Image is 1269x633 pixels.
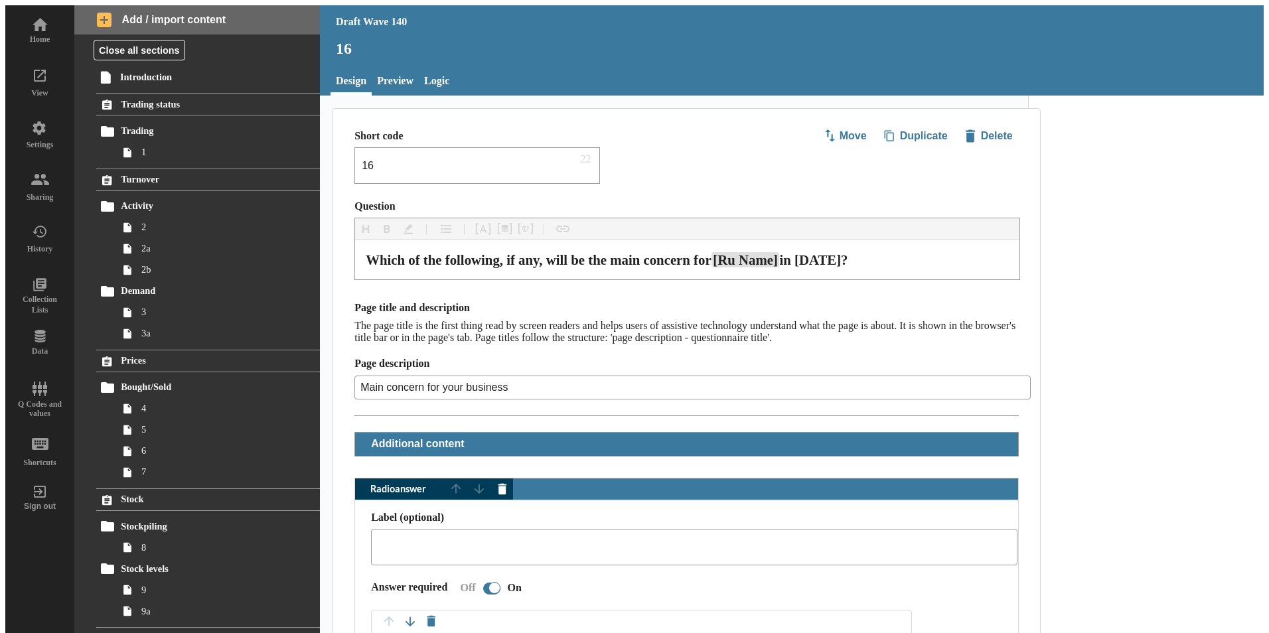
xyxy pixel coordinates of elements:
[17,295,63,315] div: Collection Lists
[360,433,467,456] button: Additional content
[336,38,1248,59] h1: 16
[5,474,74,526] button: Sign out
[141,466,293,478] span: 7
[102,516,320,558] li: Stockpiling8
[141,264,293,275] span: 2b
[960,125,1018,147] span: Delete
[331,70,372,96] a: Design
[17,458,63,468] div: Shortcuts
[117,259,329,281] a: 2b
[102,377,320,483] li: Bought/Sold4567
[17,88,63,99] div: View
[117,537,329,558] a: 8
[117,462,329,483] a: 7
[5,109,74,161] a: Settings
[96,169,320,191] a: Turnover
[96,350,320,372] a: Prices
[450,582,481,594] div: Off
[354,200,1019,214] label: Question
[371,581,447,595] label: Answer required
[117,419,329,441] a: 5
[121,285,281,297] span: Demand
[102,558,320,622] li: Stock levels99a
[141,606,293,617] span: 9a
[121,174,281,185] span: Turnover
[336,16,407,28] div: Draft Wave 140
[117,600,329,622] a: 9a
[141,585,293,596] span: 9
[366,251,1009,269] div: Question
[117,302,329,323] a: 3
[102,121,320,163] li: Trading1
[120,72,289,83] span: Introduction
[74,169,320,344] li: TurnoverActivity22a2bDemand33a
[17,399,63,419] div: Q Codes and values
[121,494,281,505] span: Stock
[121,355,281,366] span: Prices
[141,445,293,457] span: 6
[117,323,329,344] a: 3a
[121,563,281,575] span: Stock levels
[74,5,320,35] button: Add / import content
[121,382,281,393] span: Bought/Sold
[354,129,686,143] label: Short code
[419,70,455,96] a: Logic
[354,357,1019,371] label: Page description
[97,13,298,27] span: Add / import content
[492,478,513,500] button: Delete answer
[141,542,293,553] span: 8
[74,488,320,622] li: StockStockpiling8Stock levels99a
[96,488,320,511] a: Stock
[366,252,711,267] span: Which of the following, if any, will be the main concern for
[5,370,74,421] a: Q Codes and values
[17,192,63,203] div: Sharing
[818,125,872,147] span: Move
[502,582,532,594] div: On
[141,307,293,318] span: 3
[879,125,953,147] span: Duplicate
[141,424,293,435] span: 5
[354,320,1019,344] div: The page title is the first thing read by screen readers and helps users of assistive technology ...
[121,521,281,532] span: Stockpiling
[141,328,293,339] span: 3a
[372,70,419,96] a: Preview
[17,140,63,151] div: Settings
[959,125,1019,147] button: Delete
[117,217,329,238] a: 2
[371,511,1008,525] label: Label (optional)
[421,610,442,632] button: Delete option
[17,244,63,255] div: History
[121,125,281,137] span: Trading
[96,196,320,217] a: Activity
[96,516,320,537] a: Stockpiling
[96,377,320,398] a: Bought/Sold
[577,153,595,178] span: 22
[96,66,329,88] a: Introduction
[400,610,421,632] button: Move option down
[117,398,329,419] a: 4
[355,484,445,494] span: Radio answer
[5,214,74,265] a: History
[354,301,1019,315] h2: Page title and description
[818,125,873,147] button: Move
[117,441,329,462] a: 6
[74,350,320,483] li: PricesBought/Sold4567
[121,99,281,110] span: Trading status
[141,243,293,254] span: 2a
[117,142,329,163] a: 1
[878,125,954,147] button: Duplicate
[17,346,63,357] div: Data
[779,252,848,267] span: in [DATE]?
[74,93,320,163] li: Trading statusTrading1
[5,265,74,317] a: Collection Lists
[117,579,329,600] a: 9
[5,317,74,369] a: Data
[102,196,320,281] li: Activity22a2b
[121,200,281,212] span: Activity
[5,57,74,109] a: View
[141,222,293,233] span: 2
[17,502,63,512] div: Sign out
[141,147,293,158] span: 1
[5,5,74,57] a: Home
[96,281,320,302] a: Demand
